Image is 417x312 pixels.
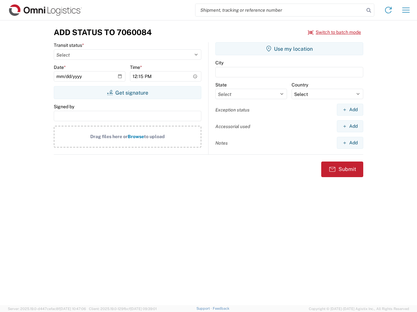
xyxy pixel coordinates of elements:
[54,42,84,48] label: Transit status
[215,107,250,113] label: Exception status
[89,307,157,311] span: Client: 2025.19.0-129fbcf
[215,42,363,55] button: Use my location
[292,82,308,88] label: Country
[337,137,363,149] button: Add
[128,134,144,139] span: Browse
[308,27,361,38] button: Switch to batch mode
[130,307,157,311] span: [DATE] 09:39:01
[90,134,128,139] span: Drag files here or
[54,28,152,37] h3: Add Status to 7060084
[215,123,250,129] label: Accessorial used
[196,306,213,310] a: Support
[130,64,142,70] label: Time
[215,82,227,88] label: State
[309,306,409,312] span: Copyright © [DATE]-[DATE] Agistix Inc., All Rights Reserved
[337,104,363,116] button: Add
[337,120,363,132] button: Add
[54,64,66,70] label: Date
[8,307,86,311] span: Server: 2025.19.0-d447cefac8f
[54,104,74,110] label: Signed by
[321,162,363,177] button: Submit
[195,4,364,16] input: Shipment, tracking or reference number
[215,60,223,66] label: City
[213,306,229,310] a: Feedback
[215,140,228,146] label: Notes
[60,307,86,311] span: [DATE] 10:47:06
[144,134,165,139] span: to upload
[54,86,201,99] button: Get signature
